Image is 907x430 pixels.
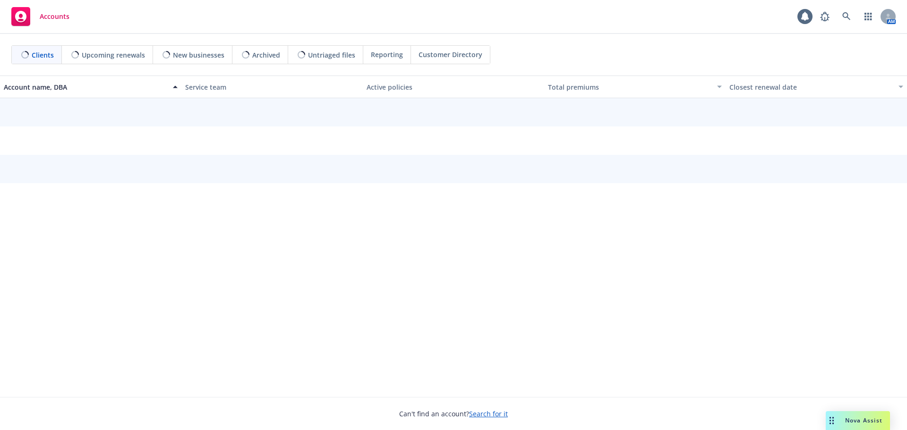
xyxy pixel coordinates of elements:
div: Service team [185,82,359,92]
span: Clients [32,50,54,60]
span: Upcoming renewals [82,50,145,60]
a: Report a Bug [815,7,834,26]
div: Active policies [367,82,540,92]
span: Can't find an account? [399,409,508,419]
div: Closest renewal date [729,82,893,92]
span: Untriaged files [308,50,355,60]
a: Accounts [8,3,73,30]
span: New businesses [173,50,224,60]
span: Reporting [371,50,403,59]
a: Search [837,7,856,26]
button: Nova Assist [826,411,890,430]
span: Customer Directory [419,50,482,59]
button: Service team [181,76,363,98]
button: Active policies [363,76,544,98]
span: Nova Assist [845,416,882,424]
span: Archived [252,50,280,60]
span: Accounts [40,13,69,20]
div: Total premiums [548,82,711,92]
a: Search for it [469,409,508,418]
button: Closest renewal date [726,76,907,98]
a: Switch app [859,7,878,26]
button: Total premiums [544,76,726,98]
div: Drag to move [826,411,838,430]
div: Account name, DBA [4,82,167,92]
